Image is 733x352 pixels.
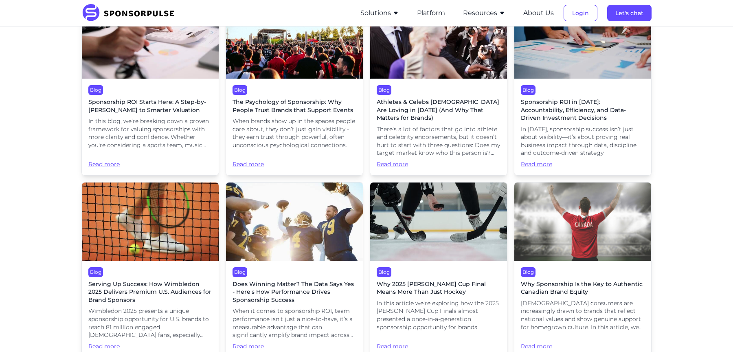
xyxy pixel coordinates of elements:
[377,280,500,296] span: Why 2025 [PERSON_NAME] Cup Final Means More Than Just Hockey
[88,152,212,168] span: Read more
[521,125,645,157] span: In [DATE], sponsorship success isn’t just about visibility—it’s about proving real business impac...
[463,8,505,18] button: Resources
[377,125,500,157] span: There’s a lot of factors that go into athlete and celebrity endorsements, but it doesn’t hurt to ...
[377,299,500,331] span: In this article we're exploring how the 2025 [PERSON_NAME] Cup Finals almost presented a once-in-...
[523,8,554,18] button: About Us
[692,313,733,352] iframe: Chat Widget
[377,334,500,350] span: Read more
[521,280,645,296] span: Why Sponsorship Is the Key to Authentic Canadian Brand Equity
[233,267,247,277] div: Blog
[377,161,500,169] span: Read more
[233,85,247,95] div: Blog
[417,9,445,17] a: Platform
[417,8,445,18] button: Platform
[377,98,500,122] span: Athletes & Celebs [DEMOGRAPHIC_DATA] Are Loving in [DATE] (And Why That Matters for Brands)
[564,9,597,17] a: Login
[521,299,645,331] span: [DEMOGRAPHIC_DATA] consumers are increasingly drawn to brands that reflect national values and sh...
[88,343,212,351] span: Read more
[607,9,652,17] a: Let's chat
[377,267,391,277] div: Blog
[82,183,219,261] img: John Formander courtesy of Unsplash
[521,334,645,350] span: Read more
[88,280,212,304] span: Serving Up Success: How Wimbledon 2025 Delivers Premium U.S. Audiences for Brand Sponsors
[521,267,535,277] div: Blog
[233,343,356,351] span: Read more
[370,0,507,79] img: Getty Images courtesy of Unsplash
[607,5,652,21] button: Let's chat
[233,98,356,114] span: The Psychology of Sponsorship: Why People Trust Brands that Support Events
[88,307,212,339] span: Wimbledon 2025 presents a unique sponsorship opportunity for U.S. brands to reach 81 million enga...
[88,267,103,277] div: Blog
[523,9,554,17] a: About Us
[514,183,651,261] img: Photo courtesy of Canva
[82,0,219,79] img: Getty Images courtesy of Unsplash
[521,85,535,95] div: Blog
[233,117,356,149] span: When brands show up in the spaces people care about, they don’t just gain visibility - they earn ...
[377,85,391,95] div: Blog
[360,8,399,18] button: Solutions
[233,307,356,339] span: When it comes to sponsorship ROI, team performance isn’t just a nice-to-have, it’s a measurable a...
[226,183,363,261] img: Getty images courtesy of Unsplash
[233,152,356,168] span: Read more
[88,98,212,114] span: Sponsorship ROI Starts Here: A Step-by-[PERSON_NAME] to Smarter Valuation
[81,4,180,22] img: SponsorPulse
[521,98,645,122] span: Sponsorship ROI in [DATE]: Accountability, Efficiency, and Data-Driven Investment Decisions
[233,280,356,304] span: Does Winning Matter? The Data Says Yes - Here's How Performance Drives Sponsorship Success
[521,161,645,169] span: Read more
[88,85,103,95] div: Blog
[514,0,651,79] img: Getty Images from Unsplash
[226,0,363,79] img: Sebastian Pociecha courtesy of Unsplash
[370,183,507,261] img: Getty Images for Unsplash
[88,117,212,149] span: In this blog, we’re breaking down a proven framework for valuing sponsorships with more clarity a...
[564,5,597,21] button: Login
